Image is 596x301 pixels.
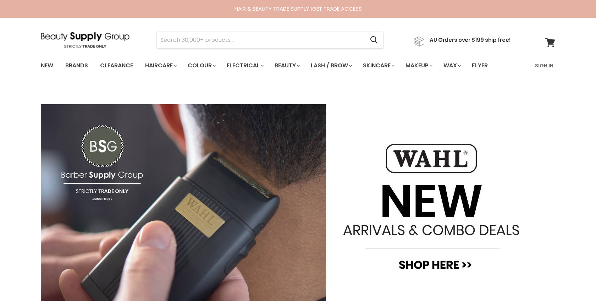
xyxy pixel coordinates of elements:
[140,58,181,73] a: Haircare
[32,5,564,12] div: HAIR & BEAUTY TRADE SUPPLY |
[60,58,93,73] a: Brands
[182,58,220,73] a: Colour
[400,58,437,73] a: Makeup
[221,58,268,73] a: Electrical
[95,58,138,73] a: Clearance
[312,5,362,12] a: GET TRADE ACCESS
[531,58,558,73] a: Sign In
[305,58,356,73] a: Lash / Brow
[364,32,383,48] button: Search
[561,268,589,294] iframe: Gorgias live chat messenger
[157,32,364,48] input: Search
[32,55,564,76] nav: Main
[467,58,493,73] a: Flyer
[35,55,512,76] ul: Main menu
[35,58,59,73] a: New
[269,58,304,73] a: Beauty
[156,32,383,49] form: Product
[438,58,465,73] a: Wax
[358,58,399,73] a: Skincare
